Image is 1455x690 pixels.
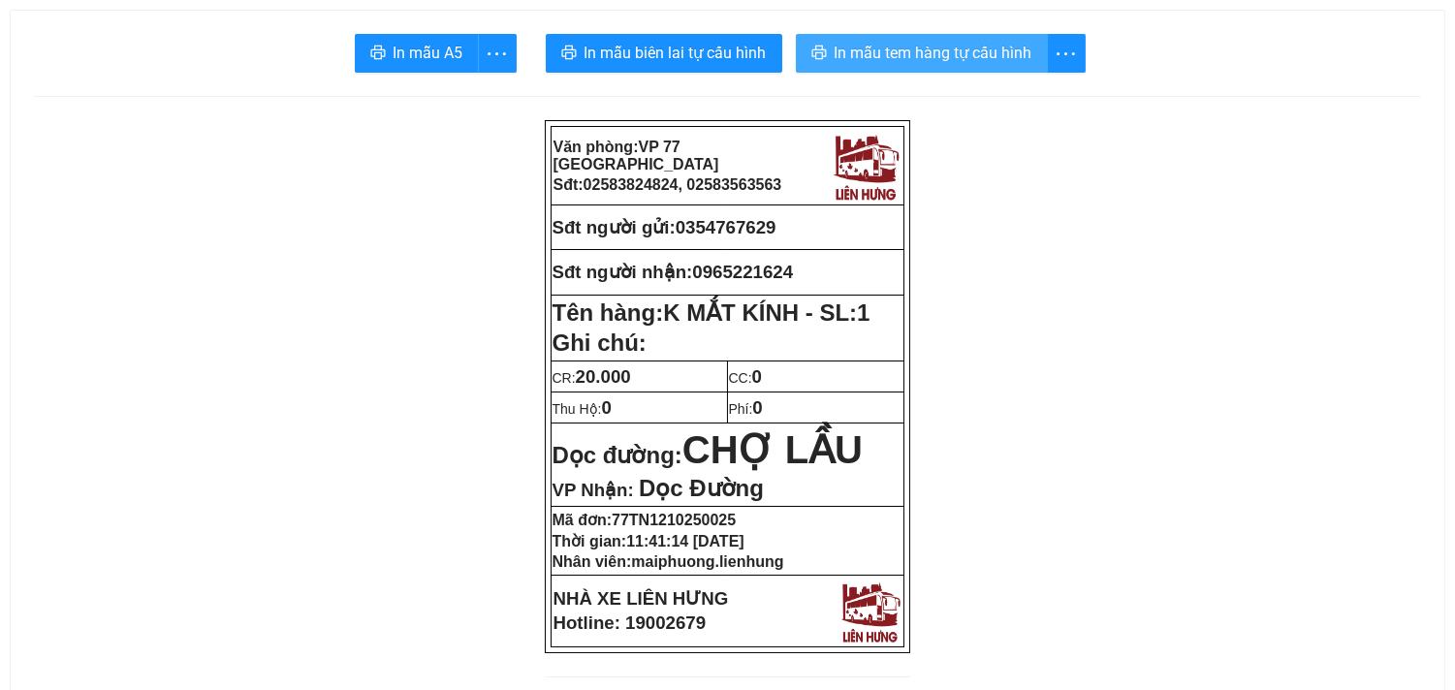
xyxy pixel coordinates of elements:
span: In mẫu A5 [394,41,463,65]
strong: SĐT gửi: [142,138,267,152]
span: CR: [553,370,631,386]
span: In mẫu biên lai tự cấu hình [585,41,767,65]
button: more [478,34,517,73]
strong: Phiếu gửi hàng [79,105,211,125]
strong: Văn phòng: [554,139,719,172]
span: 0 [752,397,762,418]
strong: Dọc đường: [553,442,864,468]
strong: Sđt người gửi: [553,217,676,237]
span: maiphuong.lienhung [631,553,783,570]
strong: NHÀ XE LIÊN HƯNG [554,588,729,609]
strong: Tên hàng: [553,299,870,326]
span: printer [561,45,577,63]
span: K MẮT KÍNH - SL: [663,299,870,326]
span: 0354767629 [676,217,776,237]
button: printerIn mẫu tem hàng tự cấu hình [796,34,1048,73]
span: printer [811,45,827,63]
strong: Sđt người nhận: [553,262,693,282]
strong: Người gửi: [7,138,70,152]
img: logo [829,129,902,203]
span: Dọc Đường [639,475,764,501]
span: more [1048,42,1085,66]
strong: VP: 77 [GEOGRAPHIC_DATA], [GEOGRAPHIC_DATA] [7,34,206,97]
span: 0 [602,397,612,418]
span: 20.000 [576,366,631,387]
span: Ghi chú: [553,329,647,356]
span: more [479,42,516,66]
strong: Mã đơn: [553,512,737,528]
span: 0354767629 [195,138,267,152]
img: logo [837,578,903,644]
span: VP Nhận: [553,480,634,500]
span: Thu Hộ: [553,401,612,417]
span: 02583824824, 02583563563 [584,176,782,193]
span: 11:41:14 [DATE] [626,533,744,549]
strong: Hotline: 19002679 [554,612,707,633]
span: 1 [857,299,870,326]
span: VP 77 [GEOGRAPHIC_DATA] [554,139,719,172]
strong: Nhân viên: [553,553,784,570]
span: CC: [729,370,763,386]
strong: Sđt: [554,176,782,193]
span: CHỢ LẦU [682,428,863,471]
img: logo [208,14,284,94]
span: 0965221624 [692,262,793,282]
span: 77TN1210250025 [612,512,736,528]
strong: Nhà xe Liên Hưng [7,10,160,30]
span: In mẫu tem hàng tự cấu hình [835,41,1032,65]
strong: Thời gian: [553,533,744,549]
span: 0 [752,366,762,387]
button: printerIn mẫu A5 [355,34,479,73]
span: printer [370,45,386,63]
button: more [1047,34,1086,73]
span: Phí: [729,401,763,417]
button: printerIn mẫu biên lai tự cấu hình [546,34,782,73]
